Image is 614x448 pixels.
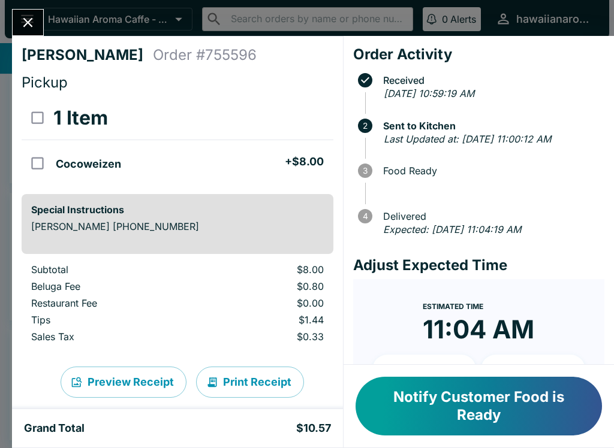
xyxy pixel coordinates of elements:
h4: Order # 755596 [153,46,257,64]
em: Expected: [DATE] 11:04:19 AM [383,223,521,235]
h4: [PERSON_NAME] [22,46,153,64]
p: $8.00 [215,264,324,276]
span: Pickup [22,74,68,91]
h5: Grand Total [24,421,85,435]
span: Received [377,75,604,86]
p: Beluga Fee [31,280,196,292]
p: Sales Tax [31,331,196,343]
p: $0.00 [215,297,324,309]
p: Tips [31,314,196,326]
button: + 20 [481,355,585,385]
h4: Adjust Expected Time [353,256,604,274]
text: 2 [363,121,368,131]
h5: + $8.00 [285,155,324,169]
button: + 10 [372,355,477,385]
span: Estimated Time [423,302,483,311]
h5: Cocoweizen [56,157,121,171]
h6: Special Instructions [31,204,324,216]
button: Preview Receipt [61,367,186,398]
p: $0.33 [215,331,324,343]
h5: $10.57 [296,421,331,435]
span: Sent to Kitchen [377,120,604,131]
span: Delivered [377,211,604,222]
time: 11:04 AM [423,314,534,345]
span: Food Ready [377,165,604,176]
button: Close [13,10,43,35]
p: [PERSON_NAME] [PHONE_NUMBER] [31,220,324,232]
h3: 1 Item [53,106,108,130]
table: orders table [22,264,333,347]
button: Print Receipt [196,367,304,398]
table: orders table [22,96,333,184]
em: Last Updated at: [DATE] 11:00:12 AM [384,133,551,145]
text: 4 [362,211,368,221]
text: 3 [363,166,368,175]
em: [DATE] 10:59:19 AM [384,87,474,99]
p: Subtotal [31,264,196,276]
p: Restaurant Fee [31,297,196,309]
h4: Order Activity [353,46,604,63]
p: $1.44 [215,314,324,326]
p: $0.80 [215,280,324,292]
button: Notify Customer Food is Ready [356,377,602,435]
